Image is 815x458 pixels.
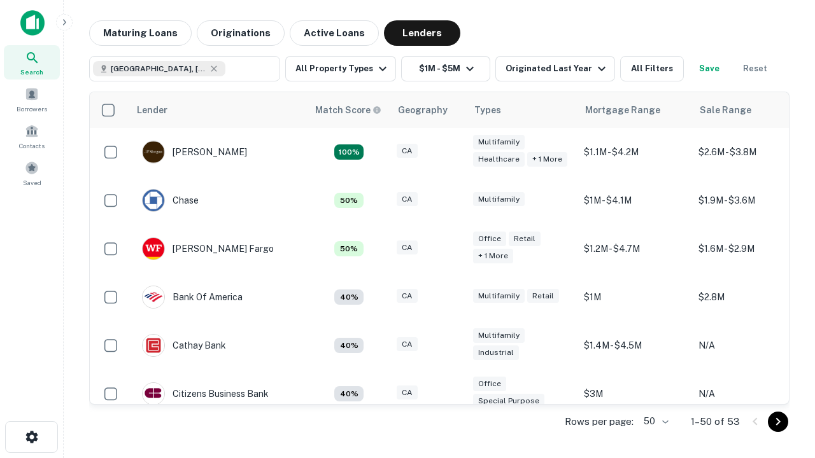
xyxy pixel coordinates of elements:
td: $1M - $4.1M [578,176,692,225]
th: Types [467,92,578,128]
div: CA [397,289,418,303]
div: Cathay Bank [142,334,226,357]
th: Sale Range [692,92,807,128]
span: Search [20,67,43,77]
div: CA [397,385,418,400]
button: All Property Types [285,56,396,81]
a: Borrowers [4,82,60,116]
div: Types [474,102,501,118]
button: Go to next page [768,412,788,432]
td: $1M [578,273,692,321]
td: $1.2M - $4.7M [578,225,692,273]
th: Geography [390,92,467,128]
div: [PERSON_NAME] [142,141,247,163]
div: Matching Properties: 4, hasApolloMatch: undefined [334,338,364,353]
td: $1.9M - $3.6M [692,176,807,225]
span: Contacts [19,141,45,151]
div: CA [397,240,418,255]
span: Borrowers [17,104,47,114]
div: Multifamily [473,192,525,207]
iframe: Chat Widget [751,316,815,377]
td: $2.6M - $3.8M [692,128,807,176]
div: Originated Last Year [506,61,609,76]
div: Capitalize uses an advanced AI algorithm to match your search with the best lender. The match sco... [315,103,381,117]
div: Special Purpose [473,394,544,408]
td: N/A [692,321,807,370]
div: Matching Properties: 18, hasApolloMatch: undefined [334,144,364,160]
div: Multifamily [473,289,525,303]
button: Save your search to get updates of matches that match your search criteria. [689,56,730,81]
button: Lenders [384,20,460,46]
div: Industrial [473,345,519,360]
div: Chase [142,189,199,212]
div: CA [397,144,418,158]
button: Maturing Loans [89,20,192,46]
a: Search [4,45,60,80]
p: Rows per page: [565,414,634,429]
div: Mortgage Range [585,102,660,118]
th: Lender [129,92,308,128]
div: Sale Range [700,102,751,118]
div: + 1 more [527,152,567,167]
td: $1.1M - $4.2M [578,128,692,176]
div: [PERSON_NAME] Fargo [142,237,274,260]
button: Originations [197,20,285,46]
h6: Match Score [315,103,379,117]
div: Bank Of America [142,286,243,309]
div: Multifamily [473,135,525,149]
td: $2.8M [692,273,807,321]
td: N/A [692,370,807,418]
button: Originated Last Year [495,56,615,81]
div: CA [397,192,418,207]
button: All Filters [620,56,684,81]
span: Saved [23,177,41,188]
button: $1M - $5M [401,56,490,81]
td: $3M [578,370,692,418]
img: picture [143,286,164,308]
th: Capitalize uses an advanced AI algorithm to match your search with the best lender. The match sco... [308,92,390,128]
a: Contacts [4,119,60,153]
img: picture [143,383,164,405]
div: Lender [137,102,167,118]
th: Mortgage Range [578,92,692,128]
div: Retail [527,289,559,303]
button: Reset [735,56,776,81]
div: + 1 more [473,249,513,263]
div: Matching Properties: 4, hasApolloMatch: undefined [334,386,364,401]
div: Office [473,377,506,391]
div: Citizens Business Bank [142,382,269,405]
div: 50 [639,412,670,431]
td: $1.4M - $4.5M [578,321,692,370]
div: Retail [509,232,541,246]
div: Office [473,232,506,246]
img: picture [143,238,164,260]
div: Geography [398,102,448,118]
button: Active Loans [290,20,379,46]
img: picture [143,190,164,211]
div: Matching Properties: 5, hasApolloMatch: undefined [334,193,364,208]
span: [GEOGRAPHIC_DATA], [GEOGRAPHIC_DATA], [GEOGRAPHIC_DATA] [111,63,206,74]
div: CA [397,337,418,352]
a: Saved [4,156,60,190]
div: Matching Properties: 4, hasApolloMatch: undefined [334,289,364,305]
div: Healthcare [473,152,525,167]
p: 1–50 of 53 [691,414,740,429]
img: picture [143,335,164,356]
img: picture [143,141,164,163]
td: $1.6M - $2.9M [692,225,807,273]
div: Multifamily [473,328,525,343]
img: capitalize-icon.png [20,10,45,36]
div: Matching Properties: 5, hasApolloMatch: undefined [334,241,364,256]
